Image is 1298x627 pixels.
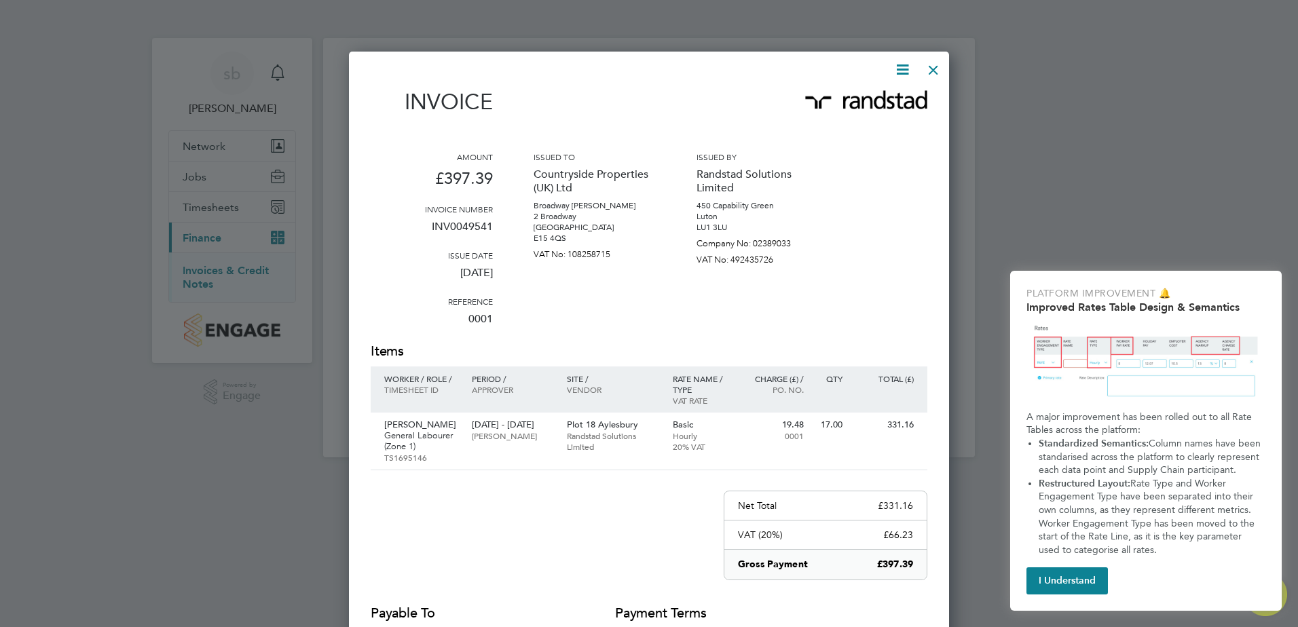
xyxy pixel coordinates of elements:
p: Period / [472,373,553,384]
h3: Issued to [534,151,656,162]
p: 2 Broadway [534,211,656,222]
h1: Invoice [371,89,493,115]
p: Vendor [567,384,659,395]
p: TS1695146 [384,452,458,463]
p: Countryside Properties (UK) Ltd [534,162,656,200]
h2: Improved Rates Table Design & Semantics [1026,301,1265,313]
p: 0001 [371,307,493,342]
p: £397.39 [877,558,913,571]
strong: Restructured Layout: [1039,478,1130,489]
p: Randstad Solutions Limited [567,430,659,452]
p: Po. No. [745,384,804,395]
img: randstad-logo-remittance.png [805,90,927,109]
p: £331.16 [878,499,913,512]
p: Approver [472,384,553,395]
p: Basic [673,419,732,430]
p: [PERSON_NAME] [472,430,553,441]
p: Randstad Solutions Limited [697,162,819,200]
p: Broadway [PERSON_NAME] [534,200,656,211]
p: VAT (20%) [738,529,783,541]
p: Net Total [738,499,777,512]
p: [DATE] - [DATE] [472,419,553,430]
p: £66.23 [883,529,913,541]
p: Platform Improvement 🔔 [1026,287,1265,301]
p: Site / [567,373,659,384]
p: General Labourer (Zone 1) [384,430,458,452]
img: Updated Rates Table Design & Semantics [1026,319,1265,405]
p: 331.16 [856,419,914,430]
p: Company No: 02389033 [697,233,819,249]
h3: Invoice number [371,204,493,214]
p: A major improvement has been rolled out to all Rate Tables across the platform: [1026,411,1265,437]
p: LU1 3LU [697,222,819,233]
p: QTY [817,373,842,384]
p: Worker / Role / [384,373,458,384]
span: Column names have been standarised across the platform to clearly represent each data point and S... [1039,438,1263,476]
p: E15 4QS [534,233,656,244]
p: [DATE] [371,261,493,296]
div: Improved Rate Table Semantics [1010,271,1282,611]
p: [PERSON_NAME] [384,419,458,430]
span: Rate Type and Worker Engagement Type have been separated into their own columns, as they represen... [1039,478,1257,556]
h2: Payable to [371,604,574,623]
h3: Issued by [697,151,819,162]
p: Charge (£) / [745,373,804,384]
p: Hourly [673,430,732,441]
strong: Standardized Semantics: [1039,438,1149,449]
button: I Understand [1026,567,1108,594]
h3: Reference [371,296,493,307]
p: 19.48 [745,419,804,430]
p: £397.39 [371,162,493,204]
p: 20% VAT [673,441,732,452]
h2: Payment terms [615,604,737,623]
h3: Amount [371,151,493,162]
p: [GEOGRAPHIC_DATA] [534,222,656,233]
p: Rate name / type [673,373,732,395]
p: VAT No: 492435726 [697,249,819,265]
p: 17.00 [817,419,842,430]
p: INV0049541 [371,214,493,250]
p: VAT No: 108258715 [534,244,656,260]
p: 0001 [745,430,804,441]
h2: Items [371,342,927,361]
p: Plot 18 Aylesbury [567,419,659,430]
p: 450 Capability Green [697,200,819,211]
p: Luton [697,211,819,222]
p: Total (£) [856,373,914,384]
h3: Issue date [371,250,493,261]
p: Gross Payment [738,558,808,571]
p: Timesheet ID [384,384,458,395]
p: VAT rate [673,395,732,406]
